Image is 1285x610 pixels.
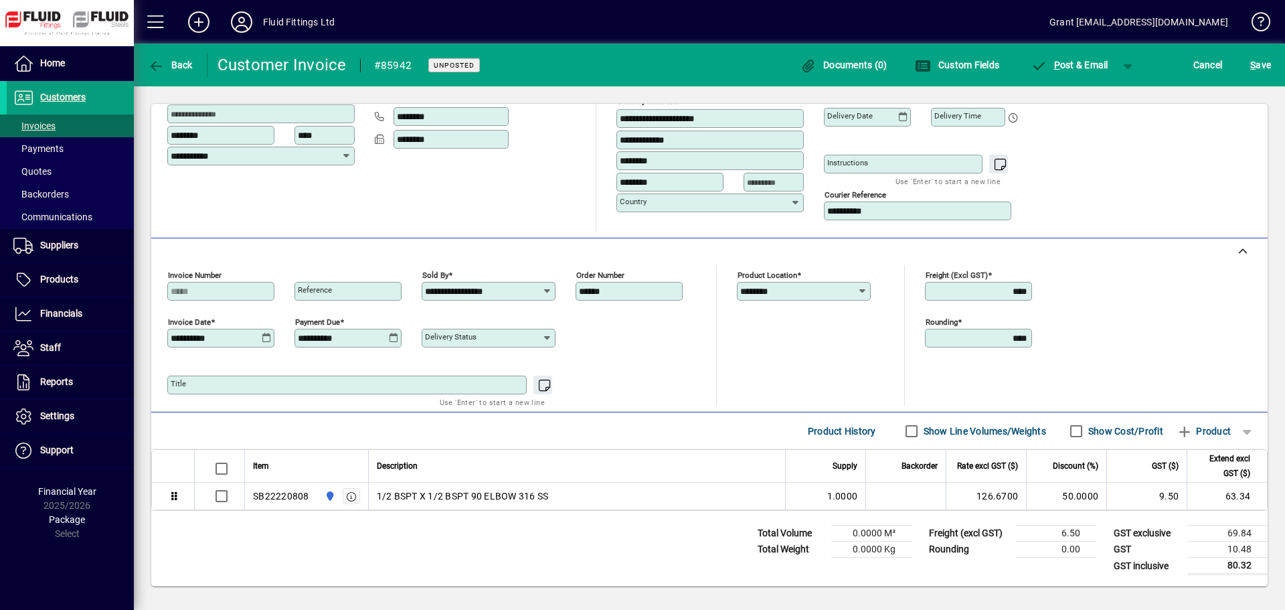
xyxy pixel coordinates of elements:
[253,459,269,473] span: Item
[1054,60,1060,70] span: P
[926,317,958,327] mat-label: Rounding
[808,421,876,442] span: Product History
[1177,421,1231,442] span: Product
[902,459,938,473] span: Backorder
[40,376,73,387] span: Reports
[298,285,332,295] mat-label: Reference
[764,86,786,107] a: View on map
[40,274,78,285] span: Products
[827,111,873,121] mat-label: Delivery date
[831,542,912,558] td: 0.0000 Kg
[40,410,74,421] span: Settings
[576,271,624,280] mat-label: Order number
[915,60,999,70] span: Custom Fields
[786,86,807,108] button: Choose address
[7,297,134,331] a: Financials
[7,206,134,228] a: Communications
[1187,526,1268,542] td: 69.84
[7,47,134,80] a: Home
[1107,558,1187,575] td: GST inclusive
[40,240,78,250] span: Suppliers
[912,53,1003,77] button: Custom Fields
[7,400,134,433] a: Settings
[7,160,134,183] a: Quotes
[1193,54,1223,76] span: Cancel
[1250,60,1256,70] span: S
[1107,542,1187,558] td: GST
[134,53,207,77] app-page-header-button: Back
[800,60,887,70] span: Documents (0)
[425,332,477,341] mat-label: Delivery status
[922,526,1016,542] td: Freight (excl GST)
[833,459,857,473] span: Supply
[218,54,347,76] div: Customer Invoice
[1016,542,1096,558] td: 0.00
[1195,451,1250,481] span: Extend excl GST ($)
[40,92,86,102] span: Customers
[40,308,82,319] span: Financials
[954,489,1018,503] div: 126.6700
[295,317,340,327] mat-label: Payment due
[13,189,69,200] span: Backorders
[7,137,134,160] a: Payments
[220,10,263,34] button: Profile
[1247,53,1274,77] button: Save
[177,10,220,34] button: Add
[440,394,545,410] mat-hint: Use 'Enter' to start a new line
[1107,526,1187,542] td: GST exclusive
[1187,542,1268,558] td: 10.48
[40,445,74,455] span: Support
[921,425,1046,438] label: Show Line Volumes/Weights
[1241,3,1268,46] a: Knowledge Base
[1187,483,1267,510] td: 63.34
[168,317,211,327] mat-label: Invoice date
[38,486,96,497] span: Financial Year
[7,331,134,365] a: Staff
[1024,53,1115,77] button: Post & Email
[827,489,858,503] span: 1.0000
[827,158,868,167] mat-label: Instructions
[13,143,64,154] span: Payments
[957,459,1018,473] span: Rate excl GST ($)
[13,166,52,177] span: Quotes
[922,542,1016,558] td: Rounding
[825,190,886,200] mat-label: Courier Reference
[620,197,647,206] mat-label: Country
[422,271,448,280] mat-label: Sold by
[7,183,134,206] a: Backorders
[148,60,193,70] span: Back
[13,121,56,131] span: Invoices
[751,542,831,558] td: Total Weight
[895,173,1001,189] mat-hint: Use 'Enter' to start a new line
[1106,483,1187,510] td: 9.50
[751,526,831,542] td: Total Volume
[7,115,134,137] a: Invoices
[145,53,196,77] button: Back
[831,526,912,542] td: 0.0000 M³
[934,111,981,121] mat-label: Delivery time
[1187,558,1268,575] td: 80.32
[263,11,335,33] div: Fluid Fittings Ltd
[253,489,309,503] div: SB22220808
[13,212,92,222] span: Communications
[171,379,186,388] mat-label: Title
[738,271,797,280] mat-label: Product location
[377,459,418,473] span: Description
[1016,526,1096,542] td: 6.50
[321,489,337,504] span: AUCKLAND
[377,489,549,503] span: 1/2 BSPT X 1/2 BSPT 90 ELBOW 316 SS
[7,366,134,399] a: Reports
[1152,459,1179,473] span: GST ($)
[1170,419,1237,443] button: Product
[7,434,134,467] a: Support
[926,271,988,280] mat-label: Freight (excl GST)
[1190,53,1226,77] button: Cancel
[7,229,134,262] a: Suppliers
[797,53,891,77] button: Documents (0)
[374,55,412,76] div: #85942
[40,58,65,68] span: Home
[1086,425,1163,438] label: Show Cost/Profit
[1250,54,1271,76] span: ave
[40,342,61,353] span: Staff
[434,61,475,70] span: Unposted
